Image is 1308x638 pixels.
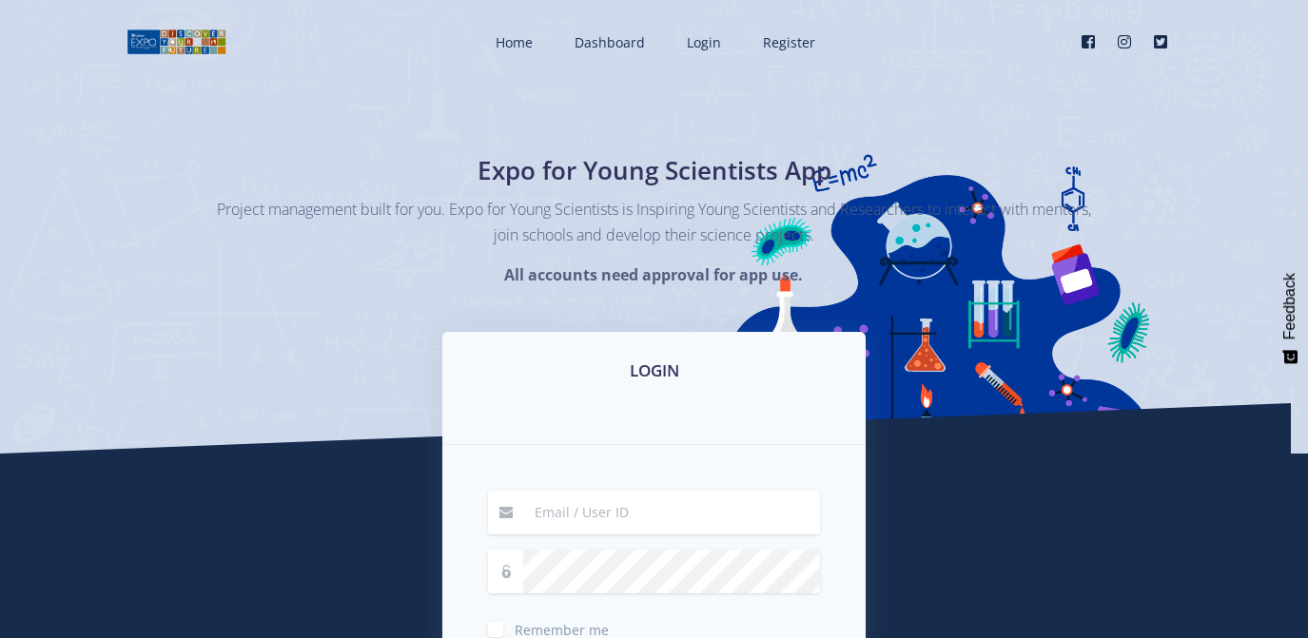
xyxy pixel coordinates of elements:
a: Dashboard [556,17,660,68]
a: Register [744,17,830,68]
h1: Expo for Young Scientists App [307,152,1002,189]
p: Project management built for you. Expo for Young Scientists is Inspiring Young Scientists and Res... [217,197,1092,248]
span: Register [763,33,815,51]
strong: All accounts need approval for app use. [504,264,803,285]
img: logo01.png [127,28,226,56]
span: Login [687,33,721,51]
span: Dashboard [575,33,645,51]
a: Login [668,17,736,68]
button: Feedback - Show survey [1272,254,1308,383]
span: Feedback [1281,273,1298,339]
a: Home [477,17,548,68]
input: Email / User ID [523,491,820,534]
h3: LOGIN [465,358,843,383]
span: Home [496,33,533,51]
